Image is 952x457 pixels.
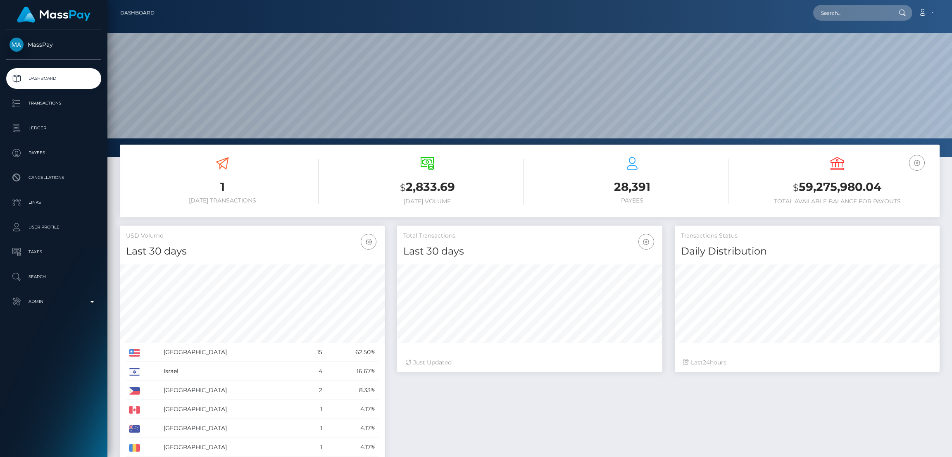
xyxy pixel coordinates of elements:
[793,182,799,193] small: $
[400,182,406,193] small: $
[161,381,302,400] td: [GEOGRAPHIC_DATA]
[161,362,302,381] td: Israel
[10,295,98,308] p: Admin
[129,406,140,414] img: CA.png
[6,143,101,163] a: Payees
[703,359,710,366] span: 24
[10,246,98,258] p: Taxes
[325,362,378,381] td: 16.67%
[161,343,302,362] td: [GEOGRAPHIC_DATA]
[325,419,378,438] td: 4.17%
[681,244,933,259] h4: Daily Distribution
[331,179,524,196] h3: 2,833.69
[6,118,101,138] a: Ledger
[6,192,101,213] a: Links
[405,358,654,367] div: Just Updated
[126,197,319,204] h6: [DATE] Transactions
[813,5,891,21] input: Search...
[681,232,933,240] h5: Transactions Status
[683,358,931,367] div: Last hours
[741,179,933,196] h3: 59,275,980.04
[325,343,378,362] td: 62.50%
[741,198,933,205] h6: Total Available Balance for Payouts
[302,438,325,457] td: 1
[403,244,656,259] h4: Last 30 days
[6,68,101,89] a: Dashboard
[129,349,140,357] img: US.png
[536,197,728,204] h6: Payees
[10,221,98,233] p: User Profile
[302,381,325,400] td: 2
[403,232,656,240] h5: Total Transactions
[325,400,378,419] td: 4.17%
[302,419,325,438] td: 1
[302,343,325,362] td: 15
[129,387,140,395] img: PH.png
[6,93,101,114] a: Transactions
[325,438,378,457] td: 4.17%
[10,196,98,209] p: Links
[6,167,101,188] a: Cancellations
[161,438,302,457] td: [GEOGRAPHIC_DATA]
[10,147,98,159] p: Payees
[10,171,98,184] p: Cancellations
[126,179,319,195] h3: 1
[6,291,101,312] a: Admin
[126,244,378,259] h4: Last 30 days
[325,381,378,400] td: 8.33%
[161,419,302,438] td: [GEOGRAPHIC_DATA]
[126,232,378,240] h5: USD Volume
[17,7,90,23] img: MassPay Logo
[161,400,302,419] td: [GEOGRAPHIC_DATA]
[6,217,101,238] a: User Profile
[10,38,24,52] img: MassPay
[302,362,325,381] td: 4
[6,41,101,48] span: MassPay
[120,4,155,21] a: Dashboard
[6,267,101,287] a: Search
[129,444,140,452] img: RO.png
[536,179,728,195] h3: 28,391
[10,122,98,134] p: Ledger
[10,271,98,283] p: Search
[302,400,325,419] td: 1
[10,97,98,109] p: Transactions
[10,72,98,85] p: Dashboard
[129,425,140,433] img: AU.png
[129,368,140,376] img: IL.png
[6,242,101,262] a: Taxes
[331,198,524,205] h6: [DATE] Volume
